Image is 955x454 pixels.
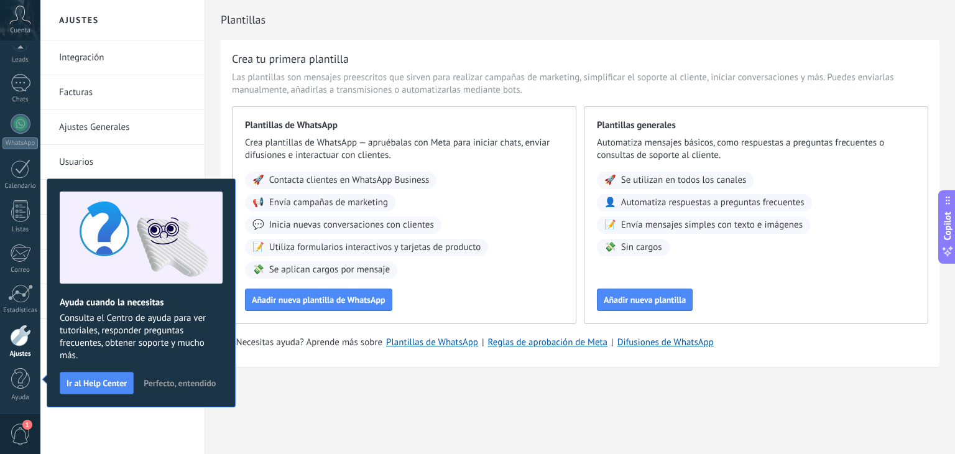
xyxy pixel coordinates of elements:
[604,295,686,304] span: Añadir nueva plantilla
[10,27,30,35] span: Cuenta
[621,174,747,187] span: Se utilizan en todos los canales
[59,145,192,180] a: Usuarios
[488,336,608,348] a: Reglas de aprobación de Meta
[40,145,205,180] li: Usuarios
[386,336,478,348] a: Plantillas de WhatsApp
[2,350,39,358] div: Ajustes
[60,372,134,394] button: Ir al Help Center
[252,264,264,276] span: 💸
[59,110,192,145] a: Ajustes Generales
[269,174,430,187] span: Contacta clientes en WhatsApp Business
[597,137,915,162] span: Automatiza mensajes básicos, como respuestas a preguntas frecuentes o consultas de soporte al cli...
[621,219,803,231] span: Envía mensajes simples con texto e imágenes
[138,374,221,392] button: Perfecto, entendido
[617,336,714,348] a: Difusiones de WhatsApp
[252,174,264,187] span: 🚀
[597,119,915,132] span: Plantillas generales
[60,312,223,362] span: Consulta el Centro de ayuda para ver tutoriales, responder preguntas frecuentes, obtener soporte ...
[40,75,205,110] li: Facturas
[60,297,223,308] h2: Ayuda cuando la necesitas
[269,197,388,209] span: Envía campañas de marketing
[2,394,39,402] div: Ayuda
[621,197,805,209] span: Automatiza respuestas a preguntas frecuentes
[621,241,662,254] span: Sin cargos
[2,226,39,234] div: Listas
[232,336,382,349] span: ¿Necesitas ayuda? Aprende más sobre
[252,197,264,209] span: 📢
[245,289,392,311] button: Añadir nueva plantilla de WhatsApp
[2,56,39,64] div: Leads
[2,182,39,190] div: Calendario
[40,110,205,145] li: Ajustes Generales
[269,241,481,254] span: Utiliza formularios interactivos y tarjetas de producto
[252,241,264,254] span: 📝
[245,119,563,132] span: Plantillas de WhatsApp
[604,197,616,209] span: 👤
[252,219,264,231] span: 💬
[245,137,563,162] span: Crea plantillas de WhatsApp — apruébalas con Meta para iniciar chats, enviar difusiones e interac...
[232,51,349,67] h3: Crea tu primera plantilla
[59,75,192,110] a: Facturas
[269,264,390,276] span: Se aplican cargos por mensaje
[22,420,32,430] span: 1
[67,379,127,387] span: Ir al Help Center
[144,379,216,387] span: Perfecto, entendido
[40,40,205,75] li: Integración
[597,289,693,311] button: Añadir nueva plantilla
[604,219,616,231] span: 📝
[59,40,192,75] a: Integración
[221,7,939,32] h2: Plantillas
[232,336,928,349] div: | |
[2,307,39,315] div: Estadísticas
[269,219,434,231] span: Inicia nuevas conversaciones con clientes
[2,266,39,274] div: Correo
[604,174,616,187] span: 🚀
[2,137,38,149] div: WhatsApp
[2,96,39,104] div: Chats
[252,295,385,304] span: Añadir nueva plantilla de WhatsApp
[232,72,928,96] span: Las plantillas son mensajes preescritos que sirven para realizar campañas de marketing, simplific...
[604,241,616,254] span: 💸
[941,212,954,241] span: Copilot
